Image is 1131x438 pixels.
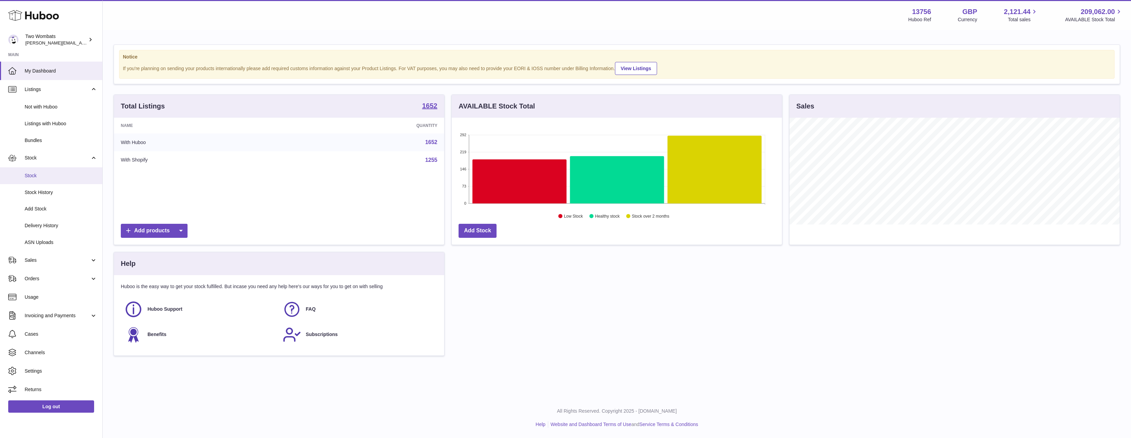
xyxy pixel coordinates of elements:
a: Benefits [124,325,276,344]
span: Channels [25,349,97,356]
text: Healthy stock [595,214,620,219]
span: 2,121.44 [1004,7,1031,16]
strong: GBP [962,7,977,16]
span: Sales [25,257,90,263]
a: Website and Dashboard Terms of Use [551,422,631,427]
a: 1255 [425,157,437,163]
span: Not with Huboo [25,104,97,110]
span: Orders [25,275,90,282]
p: All Rights Reserved. Copyright 2025 - [DOMAIN_NAME] [108,408,1126,414]
span: 209,062.00 [1081,7,1115,16]
th: Quantity [292,118,444,133]
text: 292 [460,133,466,137]
text: 0 [464,201,466,205]
a: Service Terms & Conditions [639,422,698,427]
div: Two Wombats [25,33,87,46]
div: If you're planning on sending your products internationally please add required customs informati... [123,61,1111,75]
a: Add Stock [459,224,497,238]
a: 1652 [422,102,438,111]
span: Delivery History [25,222,97,229]
text: 219 [460,150,466,154]
span: Bundles [25,137,97,144]
a: Log out [8,400,94,413]
span: Stock [25,155,90,161]
span: Cases [25,331,97,337]
a: 1652 [425,139,437,145]
p: Huboo is the easy way to get your stock fulfilled. But incase you need any help here's our ways f... [121,283,437,290]
a: Subscriptions [283,325,434,344]
strong: Notice [123,54,1111,60]
h3: Help [121,259,136,268]
li: and [548,421,698,428]
span: Settings [25,368,97,374]
span: [PERSON_NAME][EMAIL_ADDRESS][DOMAIN_NAME] [25,40,137,46]
td: With Shopify [114,151,292,169]
a: Add products [121,224,188,238]
span: FAQ [306,306,316,312]
text: 73 [462,184,466,188]
span: Invoicing and Payments [25,312,90,319]
a: View Listings [615,62,657,75]
th: Name [114,118,292,133]
img: alan@twowombats.com [8,35,18,45]
span: Listings [25,86,90,93]
span: AVAILABLE Stock Total [1065,16,1123,23]
a: 209,062.00 AVAILABLE Stock Total [1065,7,1123,23]
text: Low Stock [564,214,583,219]
text: Stock over 2 months [632,214,669,219]
td: With Huboo [114,133,292,151]
div: Huboo Ref [908,16,931,23]
span: Benefits [147,331,166,338]
h3: Total Listings [121,102,165,111]
span: Stock History [25,189,97,196]
a: Help [536,422,545,427]
span: Listings with Huboo [25,120,97,127]
a: Huboo Support [124,300,276,319]
strong: 1652 [422,102,438,109]
span: Subscriptions [306,331,338,338]
span: Total sales [1008,16,1038,23]
span: Stock [25,172,97,179]
span: Returns [25,386,97,393]
h3: AVAILABLE Stock Total [459,102,535,111]
span: Usage [25,294,97,300]
h3: Sales [796,102,814,111]
a: FAQ [283,300,434,319]
span: My Dashboard [25,68,97,74]
strong: 13756 [912,7,931,16]
span: Huboo Support [147,306,182,312]
a: 2,121.44 Total sales [1004,7,1039,23]
text: 146 [460,167,466,171]
div: Currency [958,16,977,23]
span: Add Stock [25,206,97,212]
span: ASN Uploads [25,239,97,246]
